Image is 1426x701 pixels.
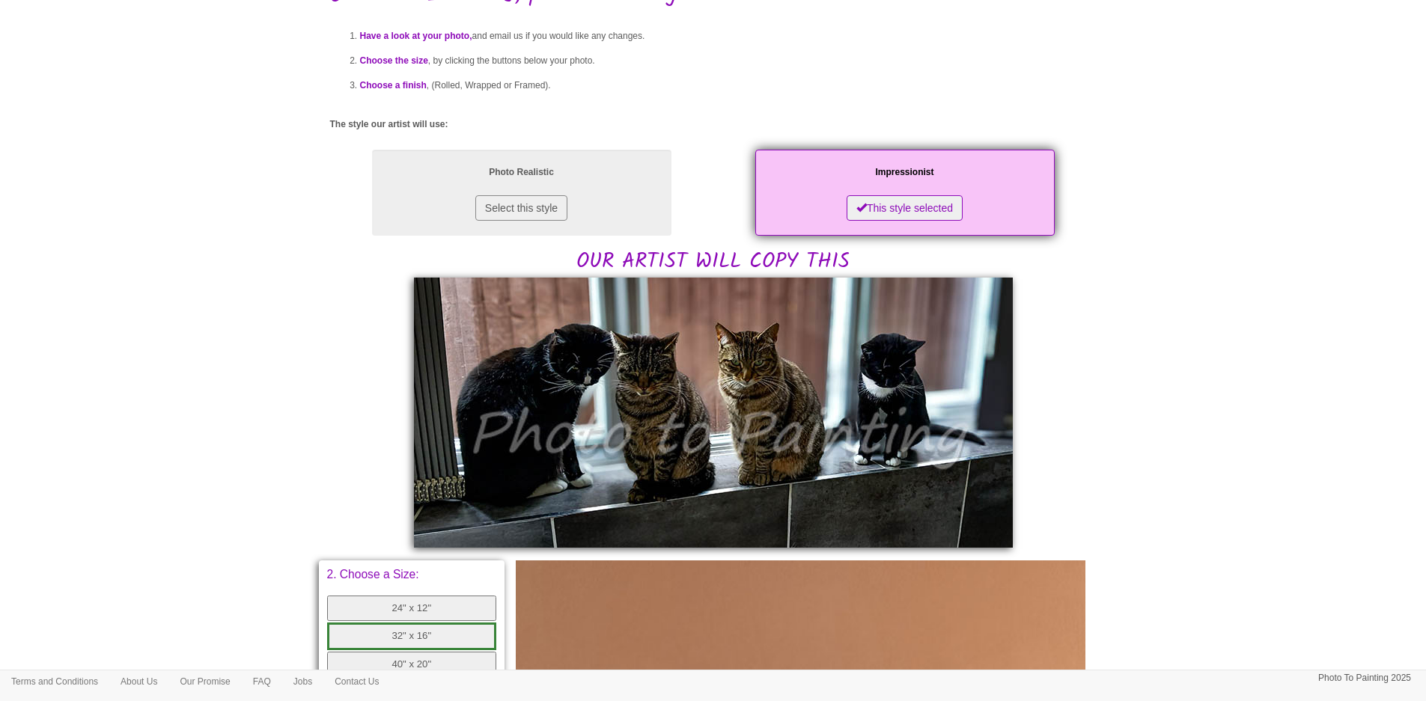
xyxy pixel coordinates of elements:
[327,622,497,650] button: 32" x 16"
[360,24,1097,49] li: and email us if you would like any changes.
[242,670,282,693] a: FAQ
[327,569,497,581] p: 2. Choose a Size:
[1318,670,1411,686] p: Photo To Painting 2025
[360,49,1097,73] li: , by clicking the buttons below your photo.
[360,73,1097,98] li: , (Rolled, Wrapped or Framed).
[360,55,428,66] span: Choose the size
[360,31,472,41] span: Have a look at your photo,
[475,195,567,221] button: Select this style
[847,195,963,221] button: This style selected
[387,165,656,180] p: Photo Realistic
[282,670,323,693] a: Jobs
[770,165,1040,180] p: Impressionist
[168,670,241,693] a: Our Promise
[109,670,168,693] a: About Us
[327,652,497,678] button: 40" x 20"
[327,596,497,622] button: 24" x 12"
[414,278,1013,548] img: Jim, please would you:
[360,80,427,91] span: Choose a finish
[330,118,448,131] label: The style our artist will use:
[323,670,390,693] a: Contact Us
[330,146,1097,274] h2: OUR ARTIST WILL COPY THIS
